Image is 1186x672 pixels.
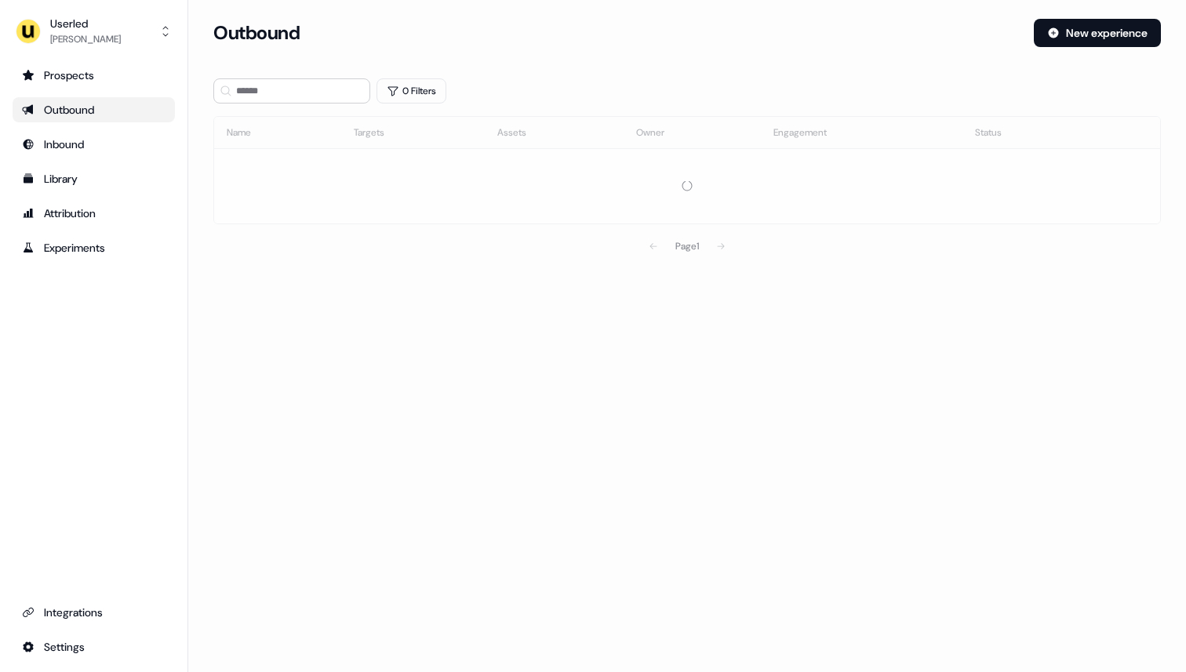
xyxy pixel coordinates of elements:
div: Userled [50,16,121,31]
a: Go to templates [13,166,175,191]
button: New experience [1034,19,1161,47]
a: Go to attribution [13,201,175,226]
div: Inbound [22,136,166,152]
button: 0 Filters [377,78,446,104]
a: Go to experiments [13,235,175,260]
div: [PERSON_NAME] [50,31,121,47]
a: Go to integrations [13,600,175,625]
a: Go to outbound experience [13,97,175,122]
div: Attribution [22,205,166,221]
div: Library [22,171,166,187]
a: Go to Inbound [13,132,175,157]
h3: Outbound [213,21,300,45]
a: Go to integrations [13,634,175,659]
a: Go to prospects [13,63,175,88]
div: Settings [22,639,166,655]
div: Integrations [22,605,166,620]
div: Experiments [22,240,166,256]
div: Outbound [22,102,166,118]
button: Userled[PERSON_NAME] [13,13,175,50]
div: Prospects [22,67,166,83]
